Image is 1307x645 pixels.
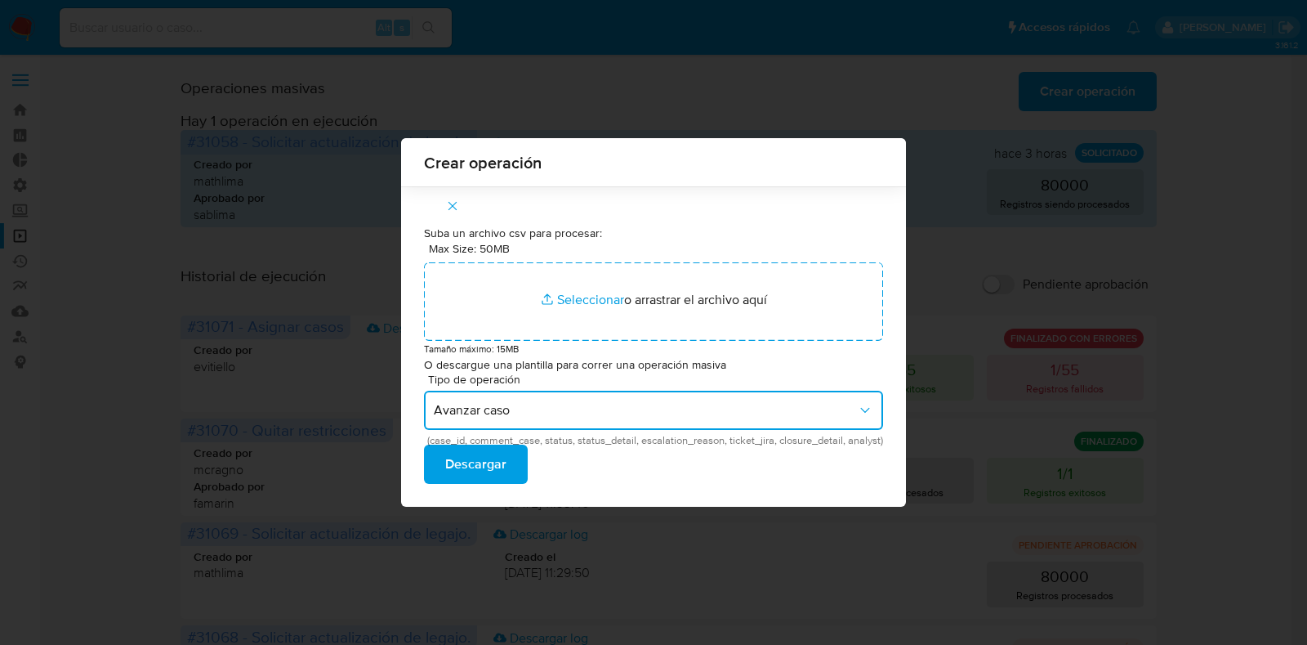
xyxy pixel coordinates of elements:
span: Avanzar caso [434,402,858,419]
span: Crear operación [424,155,884,171]
p: Suba un archivo csv para procesar: [424,226,884,242]
button: Avanzar caso [424,391,884,430]
button: Descargar [424,445,528,484]
span: Tipo de operación [428,374,888,385]
span: (case_id, comment_case, status, status_detail, escalation_reason, ticket_jira, closure_detail, an... [427,437,887,445]
span: Descargar [445,446,506,482]
p: O descargue una plantilla para correr una operación masiva [424,357,884,374]
small: Tamaño máximo: 15MB [424,342,519,356]
label: Max Size: 50MB [429,241,510,256]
